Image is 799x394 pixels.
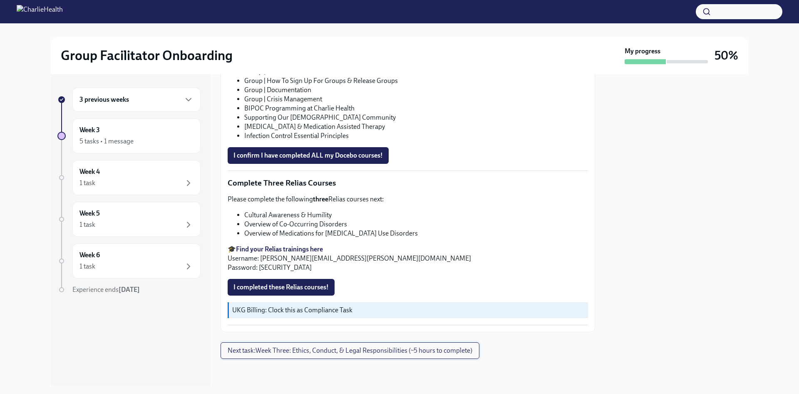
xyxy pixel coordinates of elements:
div: 1 task [79,178,95,188]
p: 🎓 Username: [PERSON_NAME][EMAIL_ADDRESS][PERSON_NAME][DOMAIN_NAME] Password: [SECURITY_DATA] [228,245,588,272]
li: Group | How To Sign Up For Groups & Release Groups [244,76,588,85]
p: Please complete the following Relias courses next: [228,195,588,204]
strong: My progress [625,47,660,56]
button: Next task:Week Three: Ethics, Conduct, & Legal Responsibilities (~5 hours to complete) [221,342,479,359]
li: Group | Crisis Management [244,95,588,104]
h6: Week 3 [79,125,100,135]
button: I confirm I have completed ALL my Docebo courses! [228,147,389,164]
img: CharlieHealth [17,5,63,18]
span: I confirm I have completed ALL my Docebo courses! [233,151,383,160]
strong: three [313,195,328,203]
span: Experience ends [72,286,140,294]
span: Next task : Week Three: Ethics, Conduct, & Legal Responsibilities (~5 hours to complete) [228,346,472,355]
p: Complete Three Relias Courses [228,178,588,188]
a: Find your Relias trainings here [236,245,323,253]
div: 1 task [79,262,95,271]
a: Week 35 tasks • 1 message [57,118,201,153]
li: [MEDICAL_DATA] & Medication Assisted Therapy [244,122,588,131]
h6: Week 5 [79,209,100,218]
div: 3 previous weeks [72,88,201,112]
p: UKG Billing: Clock this as Compliance Task [232,306,585,315]
li: Cultural Awareness & Humility [244,211,588,220]
li: Group | Documentation [244,85,588,95]
li: Infection Control Essential Principles [244,131,588,141]
a: Week 51 task [57,202,201,237]
h6: Week 6 [79,251,100,260]
li: Overview of Co-Occurring Disorders [244,220,588,229]
strong: [DATE] [119,286,140,294]
button: I completed these Relias courses! [228,279,335,296]
div: 1 task [79,220,95,229]
li: Supporting Our [DEMOGRAPHIC_DATA] Community [244,113,588,122]
div: 5 tasks • 1 message [79,137,134,146]
li: BIPOC Programming at Charlie Health [244,104,588,113]
a: Week 61 task [57,243,201,279]
a: Week 41 task [57,160,201,195]
span: I completed these Relias courses! [233,283,329,291]
h3: 50% [715,48,738,63]
h6: Week 4 [79,167,100,176]
h2: Group Facilitator Onboarding [61,47,233,64]
li: Overview of Medications for [MEDICAL_DATA] Use Disorders [244,229,588,238]
h6: 3 previous weeks [79,95,129,104]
